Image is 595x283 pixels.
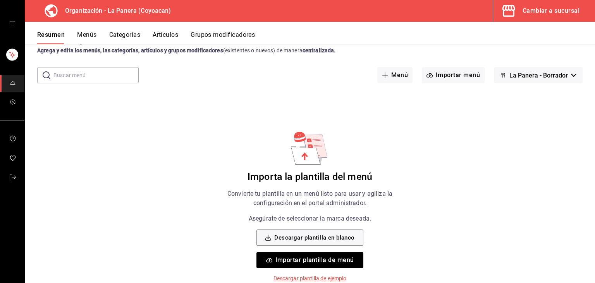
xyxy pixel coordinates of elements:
[37,31,65,44] button: Resumen
[256,252,363,268] button: Importar plantilla de menú
[37,31,595,44] div: navigation tabs
[109,31,141,44] button: Categorías
[153,31,178,44] button: Artículos
[37,47,583,55] div: (existentes o nuevos) de manera
[422,67,485,83] button: Importar menú
[509,72,568,79] span: La Panera - Borrador
[191,31,255,44] button: Grupos modificadores
[248,171,372,183] h6: Importa la plantilla del menú
[377,67,413,83] button: Menú
[273,274,347,283] p: Descargar plantilla de ejemplo
[249,214,371,223] p: Asegúrate de seleccionar la marca deseada.
[77,31,96,44] button: Menús
[37,47,223,53] strong: Agrega y edita los menús, las categorías, artículos y grupos modificadores
[9,20,15,26] button: open drawer
[212,189,408,208] p: Convierte tu plantilla en un menú listo para usar y agiliza la configuración en el portal adminis...
[59,6,171,16] h3: Organización - La Panera (Coyoacan)
[523,5,580,16] div: Cambiar a sucursal
[256,230,363,246] button: Descargar plantilla en blanco
[494,67,583,83] button: La Panera - Borrador
[53,67,139,83] input: Buscar menú
[303,47,336,53] strong: centralizada.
